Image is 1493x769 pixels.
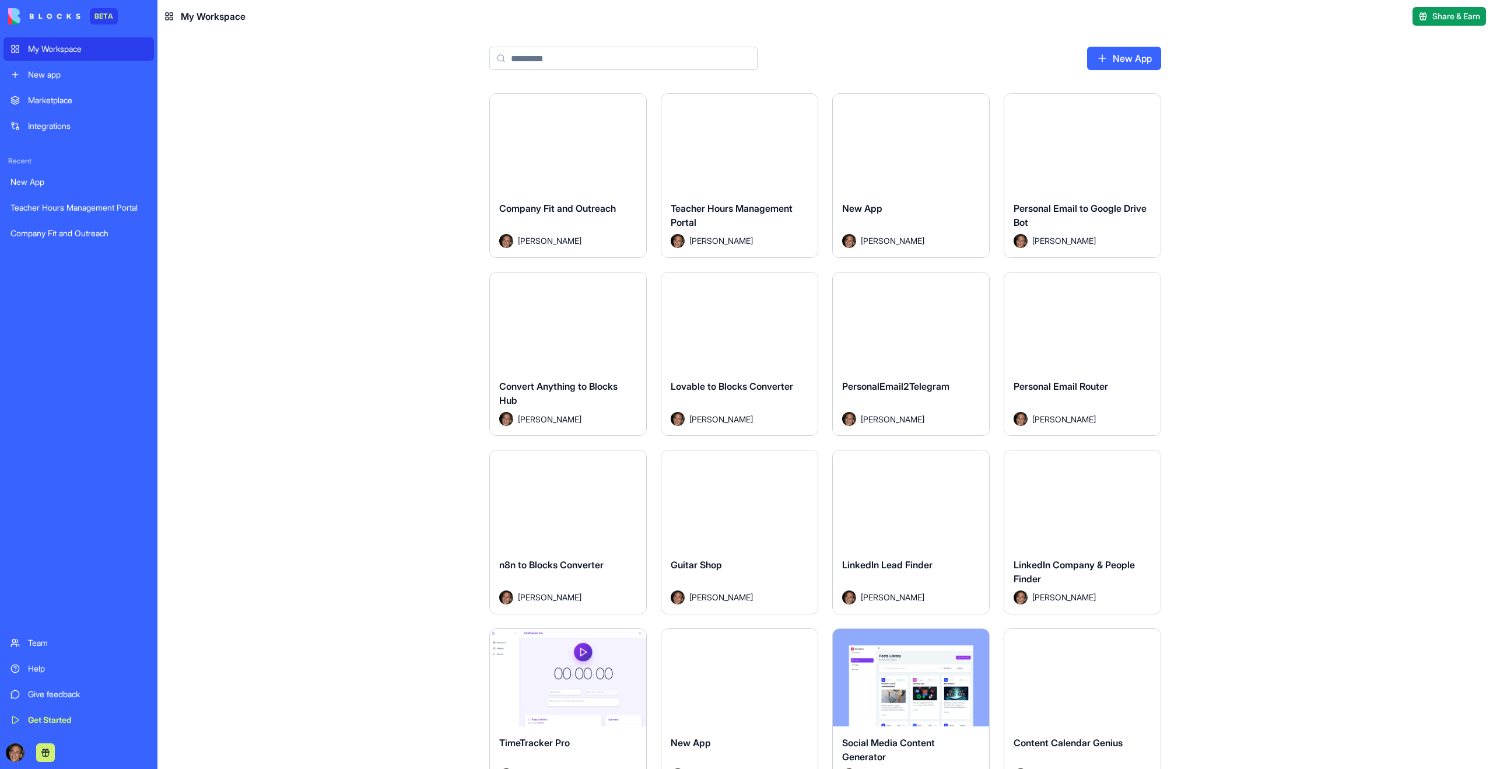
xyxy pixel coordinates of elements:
[3,196,154,219] a: Teacher Hours Management Portal
[689,591,753,603] span: [PERSON_NAME]
[3,89,154,112] a: Marketplace
[671,234,685,248] img: Avatar
[661,93,818,258] a: Teacher Hours Management PortalAvatar[PERSON_NAME]
[671,380,793,392] span: Lovable to Blocks Converter
[689,413,753,425] span: [PERSON_NAME]
[28,663,147,674] div: Help
[671,412,685,426] img: Avatar
[6,743,24,762] img: ACg8ocKwlY-G7EnJG7p3bnYwdp_RyFFHyn9MlwQjYsG_56ZlydI1TXjL_Q=s96-c
[1014,590,1028,604] img: Avatar
[1014,737,1123,749] span: Content Calendar Genius
[499,559,604,571] span: n8n to Blocks Converter
[499,380,618,406] span: Convert Anything to Blocks Hub
[842,234,856,248] img: Avatar
[1004,93,1161,258] a: Personal Email to Google Drive BotAvatar[PERSON_NAME]
[3,657,154,680] a: Help
[842,590,856,604] img: Avatar
[28,69,147,81] div: New app
[1087,47,1161,70] a: New App
[1014,559,1135,585] span: LinkedIn Company & People Finder
[90,8,118,25] div: BETA
[28,688,147,700] div: Give feedback
[861,591,924,603] span: [PERSON_NAME]
[518,591,581,603] span: [PERSON_NAME]
[832,272,990,436] a: PersonalEmail2TelegramAvatar[PERSON_NAME]
[661,450,818,614] a: Guitar ShopAvatar[PERSON_NAME]
[842,412,856,426] img: Avatar
[10,202,147,214] div: Teacher Hours Management Portal
[10,228,147,239] div: Company Fit and Outreach
[842,737,935,763] span: Social Media Content Generator
[671,202,793,228] span: Teacher Hours Management Portal
[489,272,647,436] a: Convert Anything to Blocks HubAvatar[PERSON_NAME]
[181,9,246,23] span: My Workspace
[1004,450,1161,614] a: LinkedIn Company & People FinderAvatar[PERSON_NAME]
[518,413,581,425] span: [PERSON_NAME]
[832,93,990,258] a: New AppAvatar[PERSON_NAME]
[28,95,147,106] div: Marketplace
[499,202,616,214] span: Company Fit and Outreach
[10,176,147,188] div: New App
[28,714,147,726] div: Get Started
[3,683,154,706] a: Give feedback
[1413,7,1486,26] button: Share & Earn
[671,737,711,749] span: New App
[499,234,513,248] img: Avatar
[861,235,924,247] span: [PERSON_NAME]
[1032,413,1096,425] span: [PERSON_NAME]
[1014,234,1028,248] img: Avatar
[3,170,154,194] a: New App
[671,590,685,604] img: Avatar
[3,708,154,732] a: Get Started
[1032,591,1096,603] span: [PERSON_NAME]
[3,37,154,61] a: My Workspace
[1014,380,1108,392] span: Personal Email Router
[1014,202,1147,228] span: Personal Email to Google Drive Bot
[8,8,80,25] img: logo
[489,450,647,614] a: n8n to Blocks ConverterAvatar[PERSON_NAME]
[842,559,933,571] span: LinkedIn Lead Finder
[518,235,581,247] span: [PERSON_NAME]
[499,412,513,426] img: Avatar
[3,114,154,138] a: Integrations
[1032,235,1096,247] span: [PERSON_NAME]
[28,43,147,55] div: My Workspace
[671,559,722,571] span: Guitar Shop
[8,8,118,25] a: BETA
[489,93,647,258] a: Company Fit and OutreachAvatar[PERSON_NAME]
[1014,412,1028,426] img: Avatar
[3,156,154,166] span: Recent
[842,202,882,214] span: New App
[3,222,154,245] a: Company Fit and Outreach
[1004,272,1161,436] a: Personal Email RouterAvatar[PERSON_NAME]
[3,63,154,86] a: New app
[689,235,753,247] span: [PERSON_NAME]
[661,272,818,436] a: Lovable to Blocks ConverterAvatar[PERSON_NAME]
[832,450,990,614] a: LinkedIn Lead FinderAvatar[PERSON_NAME]
[861,413,924,425] span: [PERSON_NAME]
[499,737,570,749] span: TimeTracker Pro
[3,631,154,655] a: Team
[842,380,949,392] span: PersonalEmail2Telegram
[28,120,147,132] div: Integrations
[1432,11,1480,22] span: Share & Earn
[28,637,147,649] div: Team
[499,590,513,604] img: Avatar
